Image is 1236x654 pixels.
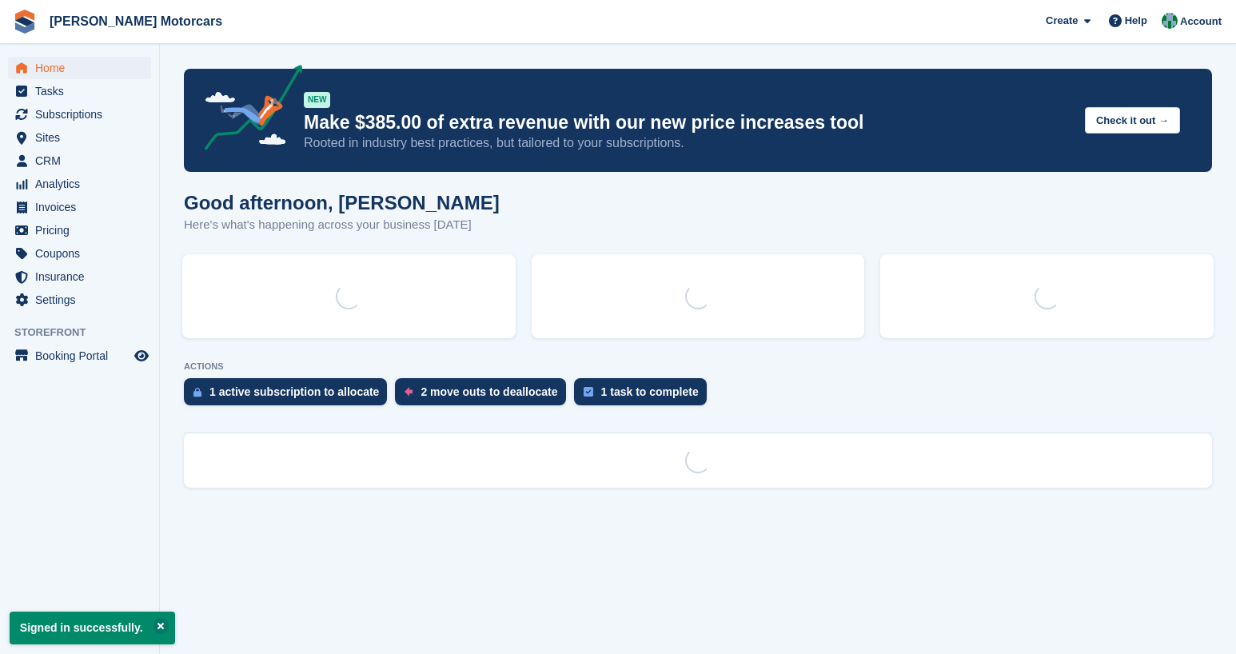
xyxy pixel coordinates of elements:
[35,345,131,367] span: Booking Portal
[10,612,175,644] p: Signed in successfully.
[35,196,131,218] span: Invoices
[8,150,151,172] a: menu
[13,10,37,34] img: stora-icon-8386f47178a22dfd0bd8f6a31ec36ba5ce8667c1dd55bd0f319d3a0aa187defe.svg
[8,103,151,126] a: menu
[35,150,131,172] span: CRM
[132,346,151,365] a: Preview store
[1085,107,1180,134] button: Check it out →
[35,57,131,79] span: Home
[35,80,131,102] span: Tasks
[8,219,151,241] a: menu
[191,65,303,156] img: price-adjustments-announcement-icon-8257ccfd72463d97f412b2fc003d46551f7dbcb40ab6d574587a9cd5c0d94...
[1125,13,1147,29] span: Help
[184,378,395,413] a: 1 active subscription to allocate
[8,173,151,195] a: menu
[421,385,557,398] div: 2 move outs to deallocate
[35,126,131,149] span: Sites
[184,192,500,213] h1: Good afternoon, [PERSON_NAME]
[304,92,330,108] div: NEW
[8,242,151,265] a: menu
[35,242,131,265] span: Coupons
[405,387,413,397] img: move_outs_to_deallocate_icon-f764333ba52eb49d3ac5e1228854f67142a1ed5810a6f6cc68b1a99e826820c5.svg
[8,80,151,102] a: menu
[8,196,151,218] a: menu
[8,345,151,367] a: menu
[184,216,500,234] p: Here's what's happening across your business [DATE]
[601,385,699,398] div: 1 task to complete
[574,378,715,413] a: 1 task to complete
[8,289,151,311] a: menu
[35,173,131,195] span: Analytics
[1046,13,1078,29] span: Create
[1180,14,1222,30] span: Account
[8,126,151,149] a: menu
[304,134,1072,152] p: Rooted in industry best practices, but tailored to your subscriptions.
[43,8,229,34] a: [PERSON_NAME] Motorcars
[8,265,151,288] a: menu
[584,387,593,397] img: task-75834270c22a3079a89374b754ae025e5fb1db73e45f91037f5363f120a921f8.svg
[35,103,131,126] span: Subscriptions
[184,361,1212,372] p: ACTIONS
[209,385,379,398] div: 1 active subscription to allocate
[395,378,573,413] a: 2 move outs to deallocate
[8,57,151,79] a: menu
[35,219,131,241] span: Pricing
[304,111,1072,134] p: Make $385.00 of extra revenue with our new price increases tool
[35,265,131,288] span: Insurance
[35,289,131,311] span: Settings
[1162,13,1178,29] img: Tina Ricks
[193,387,201,397] img: active_subscription_to_allocate_icon-d502201f5373d7db506a760aba3b589e785aa758c864c3986d89f69b8ff3...
[14,325,159,341] span: Storefront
